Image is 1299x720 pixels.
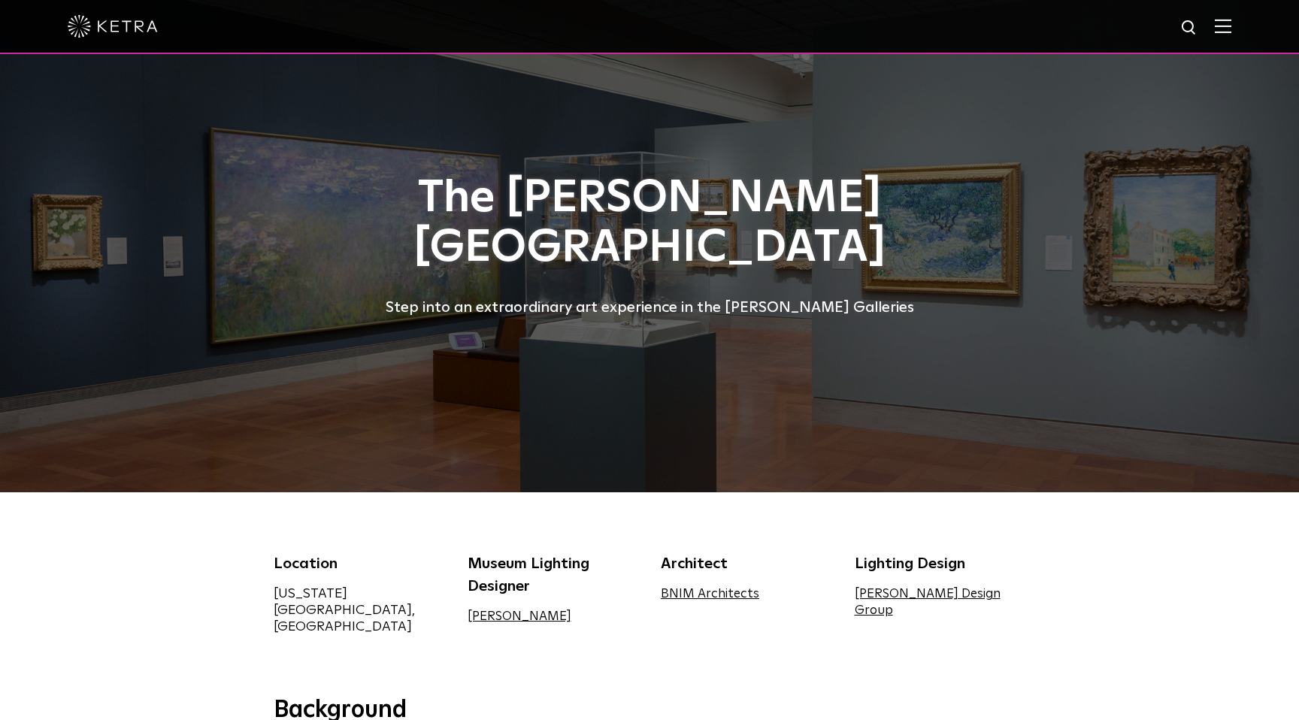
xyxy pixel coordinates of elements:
[661,588,759,601] a: BNIM Architects
[1180,19,1199,38] img: search icon
[274,295,1025,319] div: Step into an extraordinary art experience in the [PERSON_NAME] Galleries
[661,552,832,575] div: Architect
[855,552,1026,575] div: Lighting Design
[1215,19,1231,33] img: Hamburger%20Nav.svg
[468,610,571,623] a: [PERSON_NAME]
[468,552,639,597] div: Museum Lighting Designer
[274,585,445,635] div: [US_STATE][GEOGRAPHIC_DATA], [GEOGRAPHIC_DATA]
[274,174,1025,273] h1: The [PERSON_NAME][GEOGRAPHIC_DATA]
[68,15,158,38] img: ketra-logo-2019-white
[274,552,445,575] div: Location
[855,588,1001,617] a: [PERSON_NAME] Design Group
